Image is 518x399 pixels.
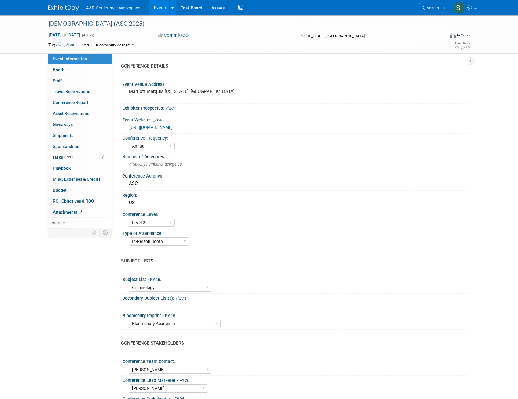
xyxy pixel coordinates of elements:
[123,311,467,319] div: Bloomsbury Imprint - FY26:
[80,42,92,49] div: FY26
[121,258,465,264] div: SUBJECT LISTS
[61,32,67,37] span: to
[48,185,112,196] a: Budget
[67,68,70,71] i: Booth reservation complete
[99,229,112,236] td: Toggle Event Tabs
[53,166,71,170] span: Playbook
[122,152,470,160] div: Number of Delegates:
[127,198,465,207] div: US
[409,32,472,41] div: Event Format
[48,152,112,163] a: Tasks21%
[48,207,112,218] a: Attachments5
[48,130,112,141] a: Shipments
[53,133,73,138] span: Shipments
[176,296,186,301] a: Edit
[121,63,465,69] div: CONFERENCE DETAILS
[52,220,61,225] span: more
[79,210,83,214] span: 5
[153,118,163,122] a: Edit
[53,89,90,94] span: Travel Reservations
[123,376,467,383] div: Conference Lead Marketer - FY26:
[122,104,470,112] div: Exhibitor Prospectus:
[450,33,456,38] img: Format-Inperson.png
[94,42,135,49] div: Bloomsbury Academic
[53,100,88,105] span: Conference Report
[48,5,79,11] img: ExhibitDay
[48,75,112,86] a: Staff
[52,155,73,159] span: Tasks
[48,163,112,174] a: Playbook
[48,174,112,185] a: Misc. Expenses & Credits
[48,86,112,97] a: Travel Reservations
[53,56,87,61] span: Event Information
[129,162,182,167] span: Specify number of delegates
[48,32,80,38] span: [DATE] [DATE]
[48,196,112,207] a: ROI, Objectives & ROO
[53,78,62,83] span: Staff
[123,357,467,364] div: Conference Team Contact:
[64,43,74,47] a: Edit
[53,122,73,127] span: Giveaways
[46,18,435,29] div: [DEMOGRAPHIC_DATA] (ASC 2025)
[122,80,470,87] div: Event Venue Address:
[454,42,471,45] div: Event Rating
[48,64,112,75] a: Booth
[64,155,73,159] span: 21%
[53,67,72,72] span: Booth
[53,177,101,181] span: Misc. Expenses & Credits
[48,97,112,108] a: Conference Report
[453,2,464,14] img: Samantha Klein
[306,34,365,38] span: [US_STATE], [GEOGRAPHIC_DATA]
[53,210,83,214] span: Attachments
[130,125,173,130] a: [URL][DOMAIN_NAME]
[53,188,67,192] span: Budget
[425,6,439,10] span: Search
[48,42,74,49] td: Tags
[156,32,193,38] button: Committed
[121,340,465,346] div: CONFERENCE STAKEHOLDERS
[48,141,112,152] a: Sponsorships
[81,33,94,37] span: (4 days)
[123,275,467,283] div: Subject List - FY26:
[48,108,112,119] a: Asset Reservations
[417,3,445,13] a: Search
[48,53,112,64] a: Event Information
[122,115,470,123] div: Event Website:
[122,191,470,198] div: Region:
[53,199,94,203] span: ROI, Objectives & ROO
[48,119,112,130] a: Giveaways
[86,5,141,10] span: A&P Conference Workspace
[123,229,467,236] div: Type of Attendance:
[48,218,112,228] a: more
[53,111,89,116] span: Asset Reservations
[53,144,79,149] span: Sponsorships
[123,134,467,141] div: Conference Frequency:
[166,106,176,111] a: Edit
[122,294,470,302] div: Secondary Subject List(s):
[123,210,467,218] div: Conference Level:
[457,33,471,38] div: In-Person
[127,179,465,188] div: ASC
[122,171,470,179] div: Conference Acronym:
[129,89,260,94] pre: Marriott Marquis [US_STATE], [GEOGRAPHIC_DATA]
[89,229,99,236] td: Personalize Event Tab Strip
